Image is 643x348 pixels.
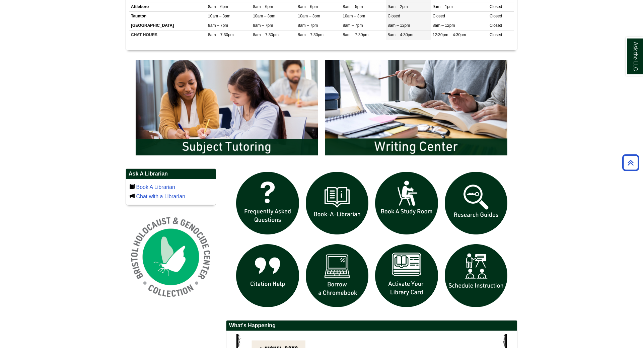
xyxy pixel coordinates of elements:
[253,14,275,18] span: 10am – 3pm
[132,57,321,159] img: Subject Tutoring Information
[233,168,302,238] img: frequently asked questions
[129,12,206,21] td: Taunton
[490,14,502,18] span: Closed
[129,21,206,30] td: [GEOGRAPHIC_DATA]
[441,168,511,238] img: Research Guides icon links to research guides web page
[343,32,368,37] span: 8am – 7:30pm
[490,23,502,28] span: Closed
[388,14,400,18] span: Closed
[208,4,228,9] span: 8am – 6pm
[298,32,324,37] span: 8am – 7:30pm
[253,32,279,37] span: 8am – 7:30pm
[388,23,410,28] span: 8am – 12pm
[298,23,318,28] span: 8am – 7pm
[136,184,175,190] a: Book A Librarian
[433,23,455,28] span: 8am – 12pm
[343,14,365,18] span: 10am – 3pm
[233,168,511,314] div: slideshow
[298,14,320,18] span: 10am – 3pm
[208,23,228,28] span: 8am – 7pm
[298,4,318,9] span: 8am – 6pm
[490,32,502,37] span: Closed
[129,2,206,11] td: Attleboro
[433,4,453,9] span: 9am – 1pm
[372,168,441,238] img: book a study room icon links to book a study room web page
[132,57,511,162] div: slideshow
[129,30,206,40] td: CHAT HOURS
[433,32,466,37] span: 12:30pm – 4:30pm
[126,169,216,179] h2: Ask A Librarian
[343,4,363,9] span: 8am – 5pm
[620,158,641,167] a: Back to Top
[388,32,414,37] span: 8am – 4:30pm
[136,194,185,199] a: Chat with a Librarian
[253,23,273,28] span: 8am – 7pm
[302,168,372,238] img: Book a Librarian icon links to book a librarian web page
[372,241,441,310] img: activate Library Card icon links to form to activate student ID into library card
[233,241,302,310] img: citation help icon links to citation help guide page
[490,4,502,9] span: Closed
[441,241,511,310] img: For faculty. Schedule Library Instruction icon links to form.
[226,321,517,331] h2: What's Happening
[208,32,234,37] span: 8am – 7:30pm
[388,4,408,9] span: 9am – 2pm
[253,4,273,9] span: 8am – 6pm
[208,14,230,18] span: 10am – 3pm
[343,23,363,28] span: 8am – 7pm
[302,241,372,310] img: Borrow a chromebook icon links to the borrow a chromebook web page
[321,57,511,159] img: Writing Center Information
[433,14,445,18] span: Closed
[126,212,216,302] img: Holocaust and Genocide Collection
